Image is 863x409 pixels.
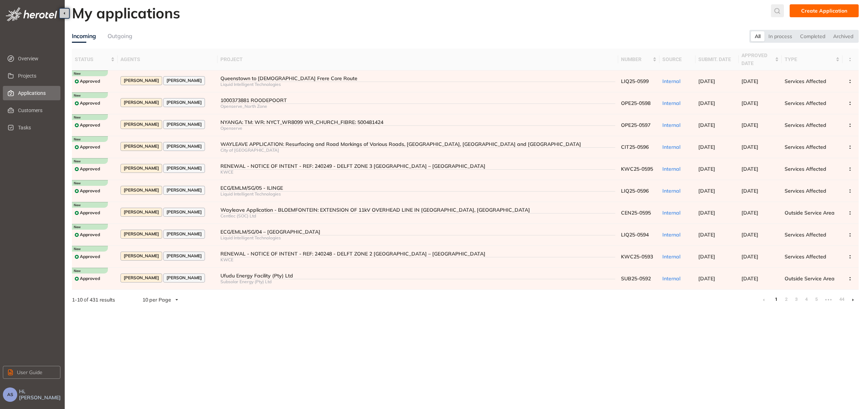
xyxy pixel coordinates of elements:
li: 2 [782,294,790,305]
span: Services Affected [785,144,826,150]
div: Subsolar Energy (Pty) Ltd [220,279,615,284]
a: 4 [803,294,810,305]
span: LIQ25-0599 [621,78,649,84]
span: CIT25-0596 [621,144,649,150]
div: City of [GEOGRAPHIC_DATA] [220,148,615,153]
span: [DATE] [698,231,715,238]
span: [DATE] [741,122,758,128]
span: Approved [80,123,100,128]
span: [PERSON_NAME] [166,210,202,215]
span: Internal [662,210,680,216]
span: [PERSON_NAME] [124,100,159,105]
span: Approved [80,166,100,171]
span: approved date [741,51,773,67]
span: [PERSON_NAME] [124,78,159,83]
span: [DATE] [741,144,758,150]
span: KWC25-0593 [621,253,653,260]
div: of [60,296,127,304]
span: Services Affected [785,166,826,172]
span: User Guide [17,368,42,376]
span: ••• [823,294,834,305]
a: 44 [837,294,844,305]
div: In process [764,31,796,41]
span: [DATE] [741,210,758,216]
th: approved date [739,49,782,70]
span: Internal [662,275,680,282]
li: Next Page [847,294,859,305]
li: 5 [813,294,820,305]
div: Liquid Intelligent Technologies [220,192,615,197]
span: Approved [80,101,100,106]
span: Approved [80,144,100,150]
strong: 1 - 10 [72,297,83,303]
div: Outgoing [108,32,132,41]
th: agents [118,49,218,70]
span: Approved [80,188,100,193]
span: Approved [80,254,100,259]
th: project [218,49,618,70]
div: ECG/EMLM/SG/05 - ILINGE [220,185,615,191]
a: 1 [772,294,780,305]
th: type [782,49,843,70]
span: [PERSON_NAME] [166,231,202,236]
span: number [621,55,651,63]
span: [PERSON_NAME] [124,144,159,149]
span: [DATE] [741,188,758,194]
span: Outside Service Area [785,210,835,216]
div: RENEWAL - NOTICE OF INTENT - REF: 240248 - DELFT ZONE 2 [GEOGRAPHIC_DATA] – [GEOGRAPHIC_DATA] [220,251,615,257]
span: Approved [80,79,100,84]
div: Incoming [72,32,96,41]
a: 5 [813,294,820,305]
span: [DATE] [698,144,715,150]
span: [PERSON_NAME] [124,231,159,236]
span: [DATE] [698,210,715,216]
span: [PERSON_NAME] [124,122,159,127]
span: Services Affected [785,231,826,238]
span: [DATE] [698,253,715,260]
div: ECG/EMLM/SG/04 – [GEOGRAPHIC_DATA] [220,229,615,235]
span: KWC25-0595 [621,166,653,172]
span: Outside Service Area [785,275,835,282]
span: Approved [80,276,100,281]
span: [DATE] [741,253,758,260]
span: Internal [662,253,680,260]
span: [PERSON_NAME] [166,166,202,171]
span: [DATE] [741,166,758,172]
div: Liquid Intelligent Technologies [220,82,615,87]
span: SUB25-0592 [621,275,651,282]
span: Services Affected [785,78,826,84]
div: Queenstown to [DEMOGRAPHIC_DATA] Frere Core Route [220,75,615,82]
div: Wayleave Application - BLOEMFONTEIN: EXTENSION OF 11kV OVERHEAD LINE IN [GEOGRAPHIC_DATA], [GEOGR... [220,207,615,213]
span: Hi, [PERSON_NAME] [19,389,62,401]
div: 1000373881 ROODEPOORT [220,97,615,104]
div: KWCE [220,257,615,262]
span: Internal [662,166,680,172]
span: Services Affected [785,122,826,128]
li: 44 [837,294,844,305]
span: [PERSON_NAME] [166,275,202,280]
span: 431 results [90,297,115,303]
span: Applications [18,86,55,100]
span: Create Application [801,7,847,15]
span: [PERSON_NAME] [166,122,202,127]
span: Projects [18,69,55,83]
button: Create Application [790,4,859,17]
h2: My applications [72,4,180,22]
li: Next 5 Pages [823,294,834,305]
span: Approved [80,210,100,215]
span: Approved [80,232,100,237]
a: 2 [782,294,790,305]
span: [DATE] [698,122,715,128]
span: [PERSON_NAME] [166,253,202,258]
span: [DATE] [741,100,758,106]
span: [DATE] [698,166,715,172]
th: source [659,49,695,70]
div: Centlec (SOC) Ltd [220,213,615,219]
span: [PERSON_NAME] [166,144,202,149]
span: [PERSON_NAME] [124,275,159,280]
span: Internal [662,78,680,84]
div: Ufudu Energy Facility (Pty) Ltd [220,273,615,279]
a: 3 [793,294,800,305]
div: KWCE [220,170,615,175]
span: LIQ25-0596 [621,188,649,194]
